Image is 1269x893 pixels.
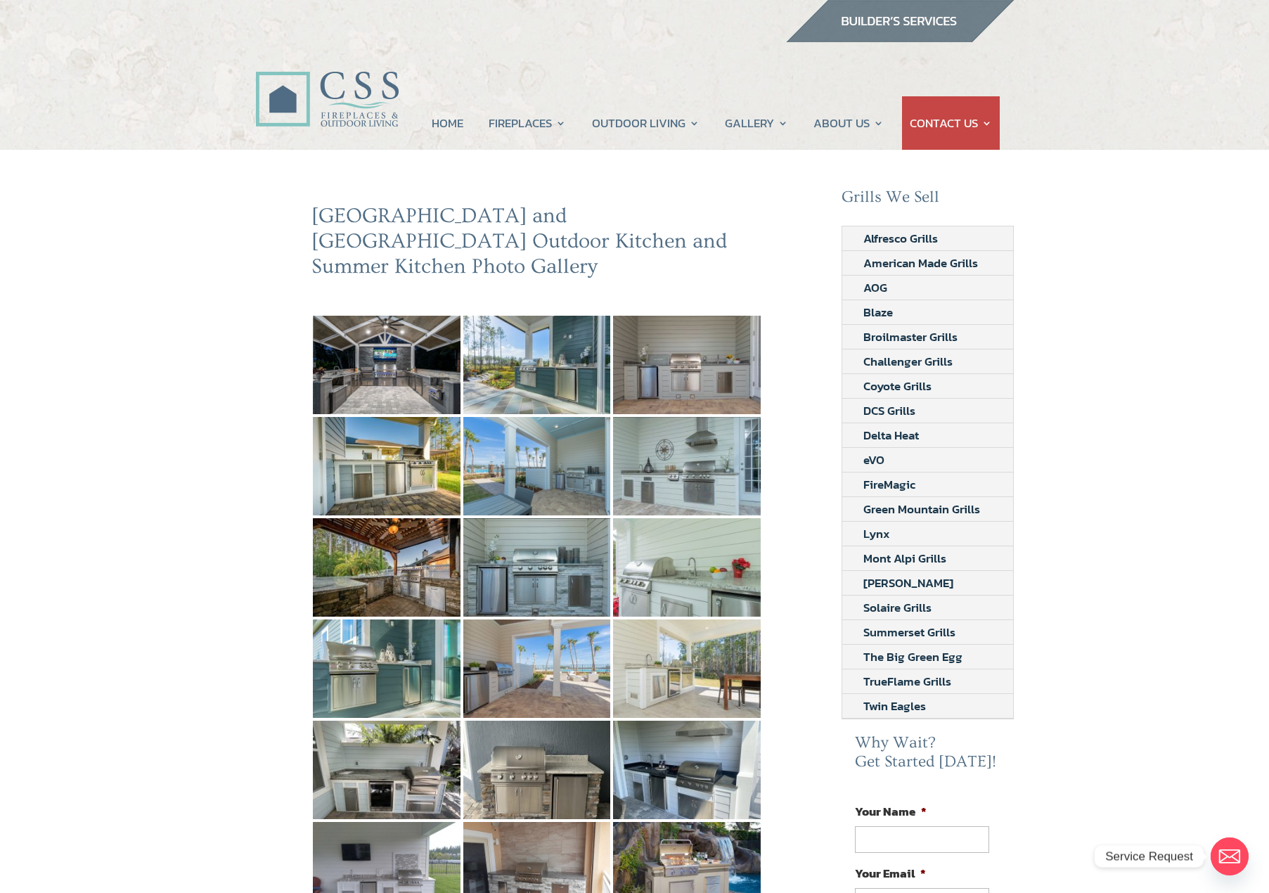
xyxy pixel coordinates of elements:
a: FireMagic [842,473,936,496]
a: Email [1211,837,1249,875]
a: American Made Grills [842,251,999,275]
img: 3 [313,417,460,515]
a: builder services construction supply [785,29,1014,47]
img: 10 [463,619,611,718]
a: Delta Heat [842,423,940,447]
h2: Why Wait? Get Started [DATE]! [855,733,1000,779]
a: Broilmaster Grills [842,325,979,349]
img: 2 [613,316,761,414]
img: 13 [463,721,611,819]
a: eVO [842,448,906,472]
a: TrueFlame Grills [842,669,972,693]
img: 12 [313,721,460,819]
a: AOG [842,276,908,300]
img: 1 [463,316,611,414]
a: Mont Alpi Grills [842,546,967,570]
img: 6 [313,518,460,617]
a: Summerset Grills [842,620,977,644]
h2: [GEOGRAPHIC_DATA] and [GEOGRAPHIC_DATA] Outdoor Kitchen and Summer Kitchen Photo Gallery [311,203,763,286]
a: Challenger Grills [842,349,974,373]
img: 7 [463,518,611,617]
img: 11 [613,619,761,718]
img: CSS Fireplaces & Outdoor Living (Formerly Construction Solutions & Supply)- Jacksonville Ormond B... [255,32,399,134]
label: Your Email [855,866,926,881]
a: OUTDOOR LIVING [592,96,700,150]
a: ABOUT US [813,96,884,150]
label: Your Name [855,804,927,819]
a: CONTACT US [910,96,992,150]
a: Coyote Grills [842,374,953,398]
a: Blaze [842,300,914,324]
a: Solaire Grills [842,596,953,619]
a: Green Mountain Grills [842,497,1001,521]
a: GALLERY [725,96,788,150]
img: 14 [613,721,761,819]
img: 9 [313,619,460,718]
a: Lynx [842,522,911,546]
a: Twin Eagles [842,694,947,718]
img: 5 [613,417,761,515]
img: 4 [463,417,611,515]
a: HOME [432,96,463,150]
a: The Big Green Egg [842,645,984,669]
h2: Grills We Sell [842,188,1014,214]
a: FIREPLACES [489,96,566,150]
img: 8 [613,518,761,617]
a: Alfresco Grills [842,226,959,250]
img: 30 [313,316,460,414]
a: DCS Grills [842,399,936,423]
a: [PERSON_NAME] [842,571,974,595]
